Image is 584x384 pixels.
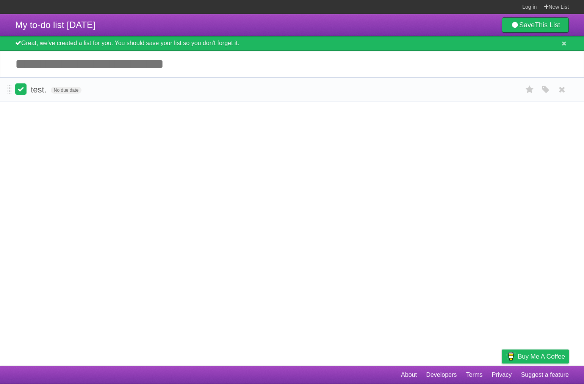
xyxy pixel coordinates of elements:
a: About [401,368,417,382]
a: Buy me a coffee [502,350,569,364]
img: Buy me a coffee [506,350,516,363]
label: Star task [523,83,537,96]
label: Done [15,83,27,95]
a: Developers [426,368,457,382]
a: Suggest a feature [521,368,569,382]
a: SaveThis List [502,17,569,33]
a: Privacy [492,368,512,382]
span: Buy me a coffee [518,350,565,363]
a: Terms [466,368,483,382]
span: My to-do list [DATE] [15,20,96,30]
span: test. [31,85,49,94]
span: No due date [51,87,81,94]
b: This List [535,21,560,29]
